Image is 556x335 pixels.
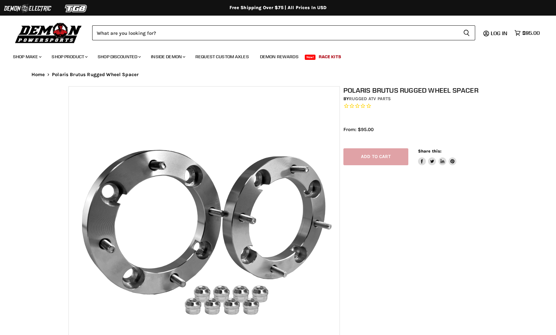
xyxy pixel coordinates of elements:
[8,47,538,63] ul: Main menu
[92,25,475,40] form: Product
[19,5,538,11] div: Free Shipping Over $75 | All Prices In USD
[19,72,538,77] nav: Breadcrumbs
[343,86,491,94] h1: Polaris Brutus Rugged Wheel Spacer
[93,50,145,63] a: Shop Discounted
[92,25,458,40] input: Search
[8,50,45,63] a: Shop Make
[343,95,491,102] div: by
[314,50,346,63] a: Race Kits
[488,30,511,36] a: Log in
[191,50,254,63] a: Request Custom Axles
[47,50,92,63] a: Shop Product
[418,149,441,154] span: Share this:
[522,30,540,36] span: $95.00
[52,2,101,15] img: TGB Logo 2
[343,103,491,110] span: Rated 0.0 out of 5 stars 0 reviews
[491,30,507,36] span: Log in
[52,72,139,77] span: Polaris Brutus Rugged Wheel Spacer
[31,72,45,77] a: Home
[343,127,374,132] span: From: $95.00
[305,55,316,60] span: New!
[255,50,303,63] a: Demon Rewards
[511,28,543,38] a: $95.00
[13,21,84,44] img: Demon Powersports
[458,25,475,40] button: Search
[146,50,189,63] a: Inside Demon
[3,2,52,15] img: Demon Electric Logo 2
[349,96,391,101] a: Rugged ATV Parts
[418,148,457,166] aside: Share this:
